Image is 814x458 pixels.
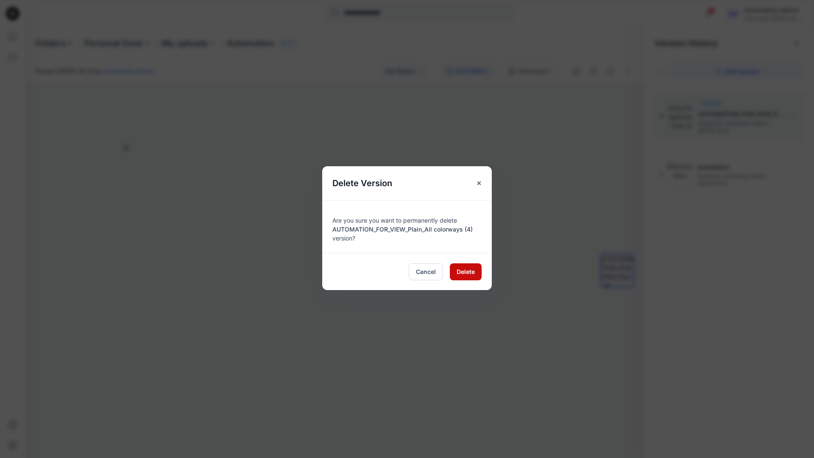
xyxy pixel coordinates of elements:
[457,267,475,276] span: Delete
[471,176,487,191] button: Close
[450,263,482,280] button: Delete
[416,267,436,276] span: Cancel
[332,211,482,243] div: Are you sure you want to permanently delete version?
[409,263,443,280] button: Cancel
[332,226,473,233] span: AUTOMATION_FOR_VIEW_Plain_All colorways (4)
[322,166,402,200] h5: Delete Version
